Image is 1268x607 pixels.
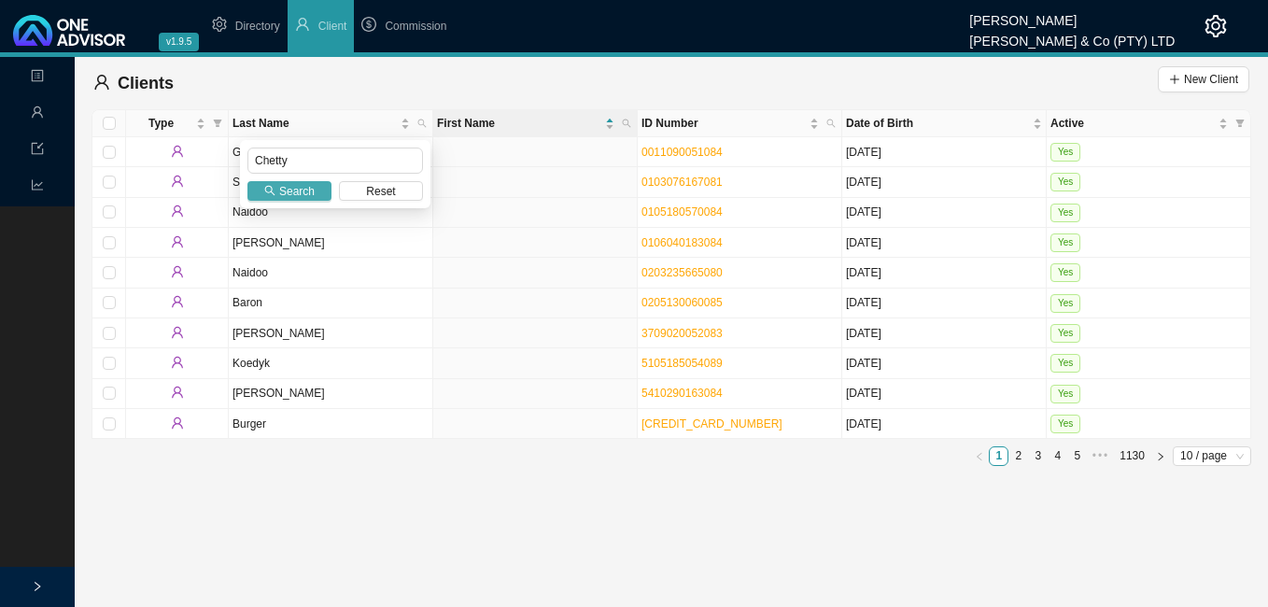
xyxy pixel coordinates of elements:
span: setting [1205,15,1227,37]
span: ••• [1087,446,1113,466]
span: filter [1232,110,1248,136]
th: Date of Birth [842,110,1047,137]
a: 1130 [1114,447,1150,465]
input: Search Last Name [247,148,423,174]
span: setting [212,17,227,32]
span: Yes [1050,324,1080,343]
span: Type [130,114,192,133]
span: filter [209,110,226,136]
li: 1130 [1113,446,1151,466]
button: New Client [1158,66,1249,92]
td: [PERSON_NAME] [229,228,433,258]
span: search [417,119,427,128]
a: 0106040183084 [641,236,723,249]
td: Naidoo [229,258,433,288]
span: user [31,98,44,131]
span: user [171,295,184,308]
span: New Client [1184,70,1238,89]
th: Type [126,110,229,137]
a: 0103076167081 [641,176,723,189]
span: right [32,581,43,592]
a: 0011090051084 [641,146,723,159]
span: filter [1235,119,1245,128]
li: Next Page [1151,446,1171,466]
li: 5 [1067,446,1087,466]
button: Reset [339,181,423,201]
span: user [171,265,184,278]
span: user [171,205,184,218]
button: Search [247,181,331,201]
button: left [969,446,989,466]
td: [DATE] [842,348,1047,378]
button: right [1151,446,1171,466]
span: search [414,110,430,136]
div: [PERSON_NAME] [969,5,1175,25]
span: user [295,17,310,32]
span: Reset [366,182,395,201]
li: 1 [989,446,1008,466]
span: Clients [118,74,174,92]
a: 4 [1049,447,1066,465]
td: Strydom [229,167,433,197]
a: [CREDIT_CARD_NUMBER] [641,417,782,431]
span: search [823,110,839,136]
span: Yes [1050,415,1080,433]
span: user [93,74,110,91]
a: 5410290163084 [641,387,723,400]
span: search [622,119,631,128]
td: Naidoo [229,198,433,228]
a: 3 [1029,447,1047,465]
td: [DATE] [842,318,1047,348]
div: Page Size [1173,446,1251,466]
span: v1.9.5 [159,33,199,51]
span: user [171,175,184,188]
a: 5105185054089 [641,357,723,370]
span: filter [213,119,222,128]
a: 2 [1009,447,1027,465]
span: Yes [1050,143,1080,162]
a: 0105180570084 [641,205,723,219]
td: Baron [229,289,433,318]
td: [DATE] [842,167,1047,197]
span: Commission [385,20,446,33]
li: Previous Page [969,446,989,466]
span: search [264,185,275,196]
span: Yes [1050,354,1080,373]
th: Last Name [229,110,433,137]
span: Yes [1050,233,1080,252]
span: Directory [235,20,280,33]
li: 4 [1048,446,1067,466]
span: user [171,386,184,399]
span: Client [318,20,347,33]
span: import [31,134,44,167]
li: Next 5 Pages [1087,446,1113,466]
img: 2df55531c6924b55f21c4cf5d4484680-logo-light.svg [13,15,125,46]
span: Yes [1050,173,1080,191]
td: [DATE] [842,137,1047,167]
td: [DATE] [842,379,1047,409]
td: [DATE] [842,228,1047,258]
span: First Name [437,114,601,133]
span: Date of Birth [846,114,1029,133]
a: 0205130060085 [641,296,723,309]
span: user [171,416,184,430]
span: ID Number [641,114,806,133]
td: [DATE] [842,258,1047,288]
th: ID Number [638,110,842,137]
div: [PERSON_NAME] & Co (PTY) LTD [969,25,1175,46]
td: [DATE] [842,198,1047,228]
span: profile [31,62,44,94]
td: Grant [229,137,433,167]
span: Active [1050,114,1215,133]
span: 10 / page [1180,447,1244,465]
a: 5 [1068,447,1086,465]
span: Yes [1050,294,1080,313]
td: [DATE] [842,409,1047,439]
td: [PERSON_NAME] [229,318,433,348]
td: Koedyk [229,348,433,378]
span: search [618,110,635,136]
span: line-chart [31,171,44,204]
span: search [826,119,836,128]
li: 3 [1028,446,1048,466]
td: [DATE] [842,289,1047,318]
